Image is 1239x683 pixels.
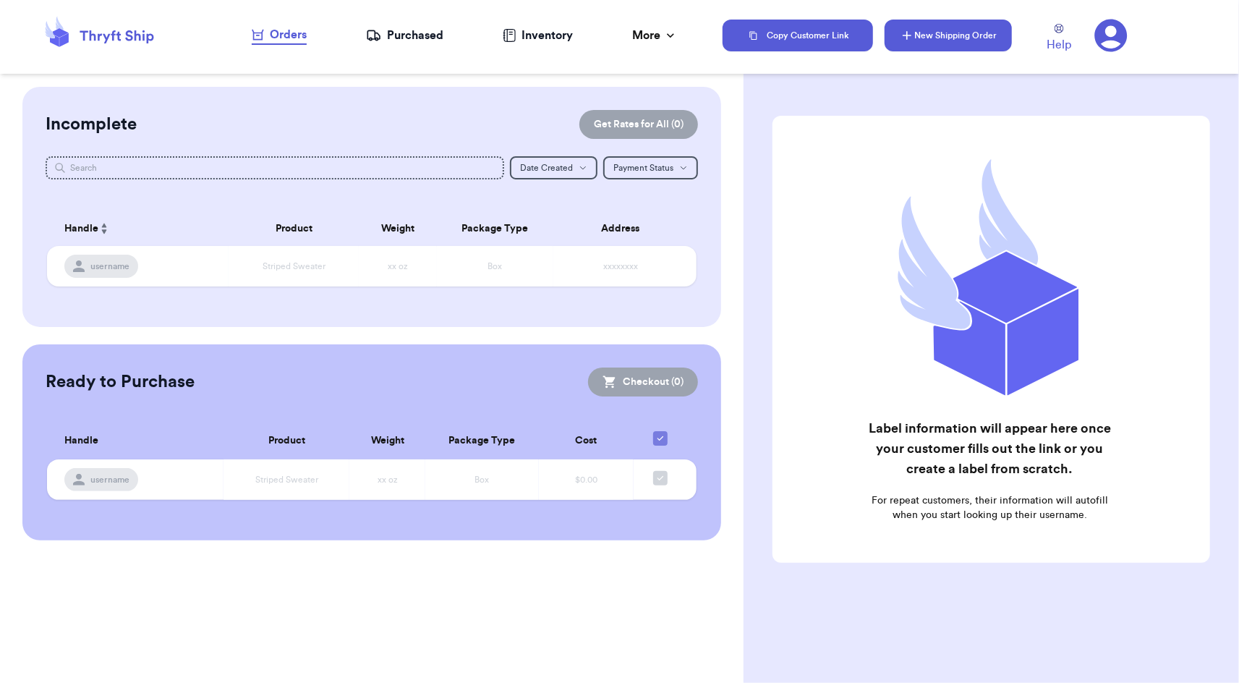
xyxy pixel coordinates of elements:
[255,475,318,484] span: Striped Sweater
[867,418,1114,479] h2: Label information will appear here once your customer fills out the link or you create a label fr...
[90,260,129,272] span: username
[90,474,129,485] span: username
[349,423,425,459] th: Weight
[553,211,697,246] th: Address
[488,262,503,271] span: Box
[252,26,307,43] div: Orders
[359,211,437,246] th: Weight
[437,211,554,246] th: Package Type
[575,475,597,484] span: $0.00
[1047,36,1071,54] span: Help
[46,370,195,394] h2: Ready to Purchase
[613,164,673,172] span: Payment Status
[1047,24,1071,54] a: Help
[603,262,638,271] span: xxxxxxxx
[603,156,698,179] button: Payment Status
[64,433,98,449] span: Handle
[46,156,504,179] input: Search
[223,423,349,459] th: Product
[366,27,443,44] a: Purchased
[263,262,325,271] span: Striped Sweater
[229,211,359,246] th: Product
[723,20,873,51] button: Copy Customer Link
[520,164,573,172] span: Date Created
[579,110,698,139] button: Get Rates for All (0)
[64,221,98,237] span: Handle
[46,113,137,136] h2: Incomplete
[510,156,597,179] button: Date Created
[98,220,110,237] button: Sort ascending
[885,20,1012,51] button: New Shipping Order
[378,475,398,484] span: xx oz
[474,475,489,484] span: Box
[632,27,678,44] div: More
[867,493,1114,522] p: For repeat customers, their information will autofill when you start looking up their username.
[588,368,698,396] button: Checkout (0)
[503,27,573,44] a: Inventory
[388,262,408,271] span: xx oz
[252,26,307,45] a: Orders
[425,423,539,459] th: Package Type
[539,423,634,459] th: Cost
